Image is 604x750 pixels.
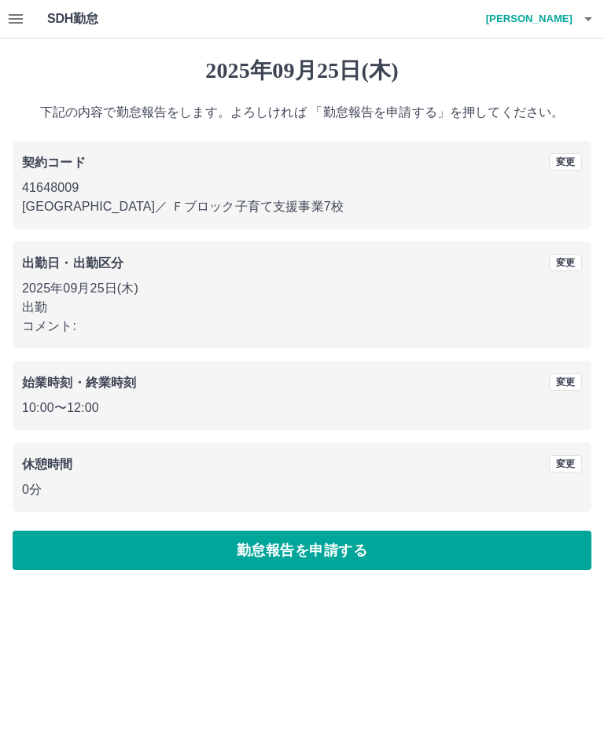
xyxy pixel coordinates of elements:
button: 変更 [549,373,582,391]
p: コメント: [22,317,582,336]
p: 0分 [22,480,582,499]
p: 10:00 〜 12:00 [22,399,582,417]
button: 勤怠報告を申請する [13,531,591,570]
b: 契約コード [22,156,86,169]
h1: 2025年09月25日(木) [13,57,591,84]
b: 休憩時間 [22,458,73,471]
p: [GEOGRAPHIC_DATA] ／ Ｆブロック子育て支援事業7校 [22,197,582,216]
button: 変更 [549,455,582,472]
b: 始業時刻・終業時刻 [22,376,136,389]
p: 出勤 [22,298,582,317]
button: 変更 [549,254,582,271]
p: 41648009 [22,178,582,197]
p: 2025年09月25日(木) [22,279,582,298]
button: 変更 [549,153,582,171]
p: 下記の内容で勤怠報告をします。よろしければ 「勤怠報告を申請する」を押してください。 [13,103,591,122]
b: 出勤日・出勤区分 [22,256,123,270]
